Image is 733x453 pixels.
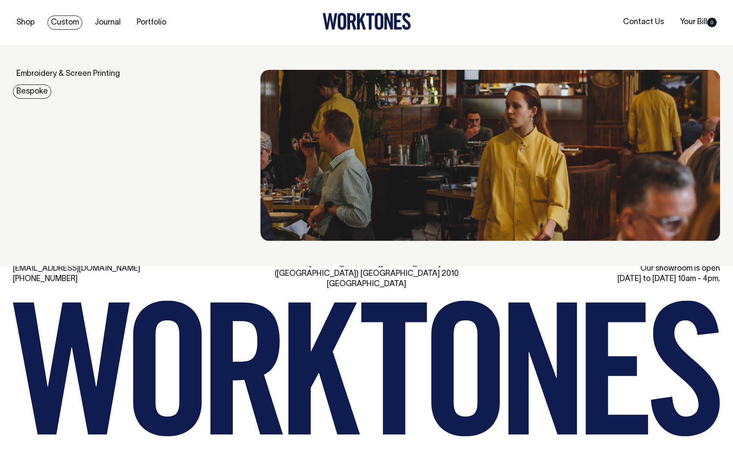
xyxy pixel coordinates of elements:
[13,275,78,283] a: [PHONE_NUMBER]
[260,70,720,241] img: Bespoke
[13,84,51,99] a: Bespoke
[133,16,170,30] a: Portfolio
[677,15,720,29] a: Your Bill0
[47,16,82,30] a: Custom
[253,259,480,290] div: G01/[STREET_ADDRESS][PERSON_NAME] ([GEOGRAPHIC_DATA]) [GEOGRAPHIC_DATA] 2010 [GEOGRAPHIC_DATA]
[91,16,124,30] a: Journal
[493,264,720,284] div: Our showroom is open [DATE] to [DATE] 10am - 4pm.
[620,15,667,29] a: Contact Us
[13,16,38,30] a: Shop
[707,18,717,27] span: 0
[13,67,123,81] a: Embroidery & Screen Printing
[13,265,140,272] a: [EMAIL_ADDRESS][DOMAIN_NAME]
